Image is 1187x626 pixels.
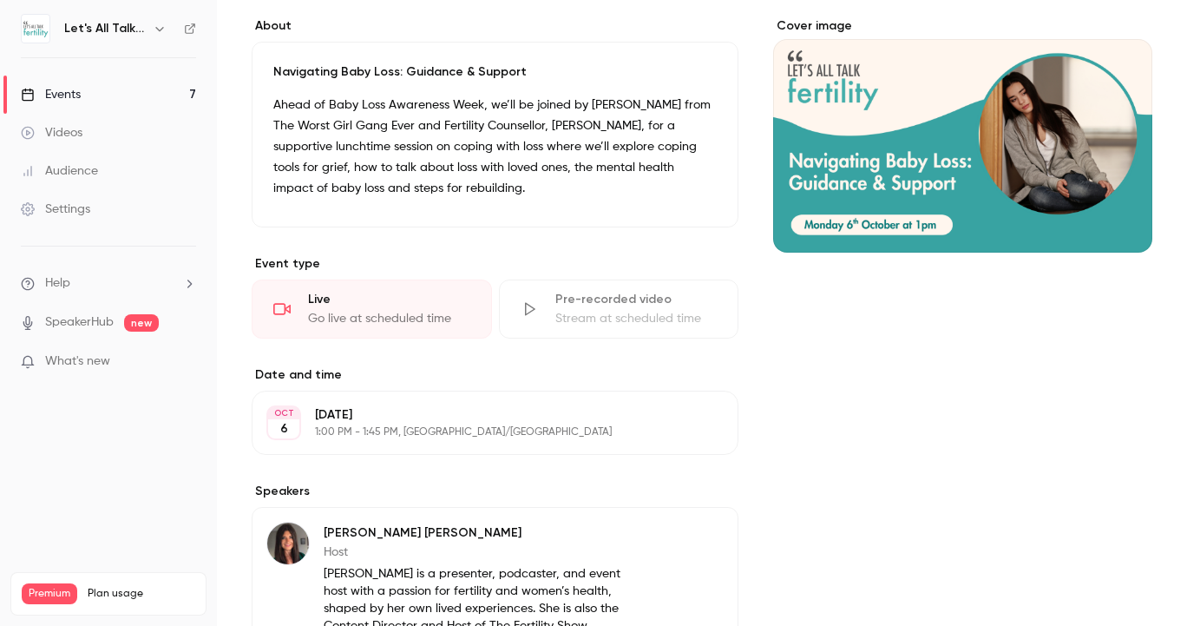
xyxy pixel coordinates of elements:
[252,255,738,273] p: Event type
[252,280,492,339] div: LiveGo live at scheduled time
[45,313,114,332] a: SpeakerHub
[252,17,738,35] label: About
[21,162,98,180] div: Audience
[22,583,77,604] span: Premium
[175,354,196,370] iframe: Noticeable Trigger
[555,291,718,308] div: Pre-recorded video
[21,86,81,103] div: Events
[21,201,90,218] div: Settings
[308,310,470,327] div: Go live at scheduled time
[555,310,718,327] div: Stream at scheduled time
[308,291,470,308] div: Live
[773,17,1152,35] label: Cover image
[21,124,82,142] div: Videos
[21,274,196,293] li: help-dropdown-opener
[273,95,717,199] p: Ahead of Baby Loss Awareness Week, we’ll be joined by [PERSON_NAME] from The Worst Girl Gang Ever...
[273,63,717,81] p: Navigating Baby Loss: Guidance & Support
[315,406,646,424] p: [DATE]
[124,314,159,332] span: new
[45,274,70,293] span: Help
[267,523,309,564] img: Sophie Sulehria
[280,420,288,438] p: 6
[22,15,49,43] img: Let's All Talk Fertility Live
[324,524,626,542] p: [PERSON_NAME] [PERSON_NAME]
[64,20,146,37] h6: Let's All Talk Fertility Live
[252,366,738,384] label: Date and time
[315,425,646,439] p: 1:00 PM - 1:45 PM, [GEOGRAPHIC_DATA]/[GEOGRAPHIC_DATA]
[499,280,739,339] div: Pre-recorded videoStream at scheduled time
[252,483,738,500] label: Speakers
[268,407,299,419] div: OCT
[773,17,1152,253] section: Cover image
[45,353,110,371] span: What's new
[88,587,195,601] span: Plan usage
[324,544,626,561] p: Host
